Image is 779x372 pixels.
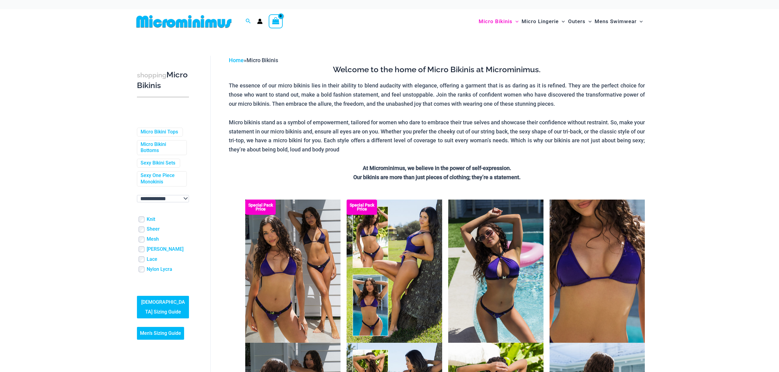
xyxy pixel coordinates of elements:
[476,11,645,32] nav: Site Navigation
[479,14,512,29] span: Micro Bikinis
[585,14,592,29] span: Menu Toggle
[520,12,566,31] a: Micro LingerieMenu ToggleMenu Toggle
[245,203,276,211] b: Special Pack Price
[593,12,644,31] a: Mens SwimwearMenu ToggleMenu Toggle
[363,165,511,171] strong: At Microminimus, we believe in the power of self-expression.
[137,70,189,91] h3: Micro Bikinis
[347,203,377,211] b: Special Pack Price
[229,65,645,75] h3: Welcome to the home of Micro Bikinis at Microminimus.
[147,216,155,223] a: Knit
[229,57,278,63] span: »
[559,14,565,29] span: Menu Toggle
[141,129,178,135] a: Micro Bikini Tops
[245,200,341,343] img: Bond Indigo Tri Top Pack (1)
[257,19,263,24] a: Account icon link
[246,57,278,63] span: Micro Bikinis
[229,118,645,154] p: Micro bikinis stand as a symbol of empowerment, tailored for women who dare to embrace their true...
[141,160,175,166] a: Sexy Bikini Sets
[229,57,244,63] a: Home
[229,81,645,108] p: The essence of our micro bikinis lies in their ability to blend audacity with elegance, offering ...
[141,141,182,154] a: Micro Bikini Bottoms
[137,195,189,202] select: wpc-taxonomy-pa_color-745982
[522,14,559,29] span: Micro Lingerie
[550,200,645,343] img: Bond Indigo 312 Top 02
[141,172,182,185] a: Sexy One Piece Monokinis
[347,200,442,343] img: Bond Inidgo Collection Pack (10)
[147,266,172,273] a: Nylon Lycra
[568,14,585,29] span: Outers
[147,256,157,263] a: Lace
[137,71,166,79] span: shopping
[134,15,234,28] img: MM SHOP LOGO FLAT
[448,200,543,343] img: Bond Indigo 393 Top 285 Cheeky Bikini 10
[147,236,159,243] a: Mesh
[269,14,283,28] a: View Shopping Cart, empty
[147,226,160,232] a: Sheer
[246,18,251,25] a: Search icon link
[477,12,520,31] a: Micro BikinisMenu ToggleMenu Toggle
[595,14,637,29] span: Mens Swimwear
[512,14,519,29] span: Menu Toggle
[353,174,521,180] strong: Our bikinis are more than just pieces of clothing; they’re a statement.
[567,12,593,31] a: OutersMenu ToggleMenu Toggle
[147,246,183,253] a: [PERSON_NAME]
[137,327,184,340] a: Men’s Sizing Guide
[137,296,189,318] a: [DEMOGRAPHIC_DATA] Sizing Guide
[637,14,643,29] span: Menu Toggle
